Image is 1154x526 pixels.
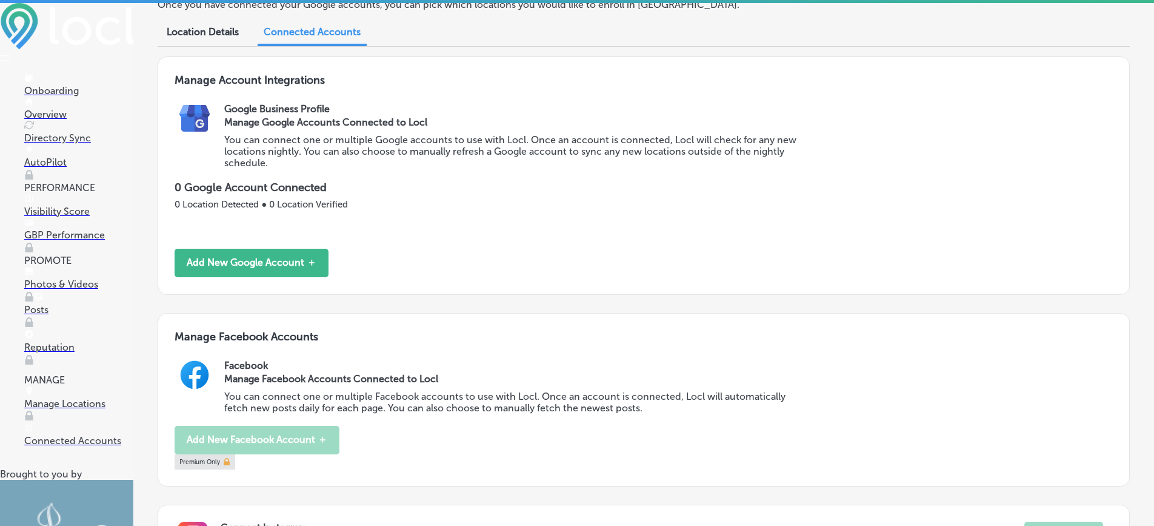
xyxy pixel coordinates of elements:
[175,249,329,277] button: Add New Google Account ＋
[24,206,133,217] p: Visibility Score
[24,278,133,290] p: Photos & Videos
[24,194,133,217] a: Visibility Score
[175,330,1113,360] h3: Manage Facebook Accounts
[24,182,133,194] p: PERFORMANCE
[24,292,133,329] a: Posts
[24,73,133,96] a: Onboarding
[167,26,239,38] span: Location Details
[24,229,133,241] p: GBP Performance
[24,386,133,423] a: Manage Locations
[224,391,801,414] p: You can connect one or multiple Facebook accounts to use with Locl. Once an account is connected,...
[24,109,133,120] p: Overview
[24,267,133,305] a: Photos & Videos
[24,157,133,168] p: AutoPilot
[24,342,133,353] p: Reputation
[224,116,801,128] h3: Manage Google Accounts Connected to Locl
[24,330,133,367] a: Reputation
[24,218,133,255] a: GBP Performance
[24,374,133,386] p: MANAGE
[24,304,133,315] p: Posts
[24,85,133,96] p: Onboarding
[175,181,1113,194] p: 0 Google Account Connected
[224,103,1112,115] h2: Google Business Profile
[24,398,133,410] p: Manage Locations
[224,134,801,169] p: You can connect one or multiple Google accounts to use with Locl. Once an account is connected, L...
[264,26,361,38] span: Connected Accounts
[24,255,133,266] p: PROMOTE
[24,97,133,120] a: Overview
[24,145,133,182] a: AutoPilot
[24,423,133,447] a: Connected Accounts
[224,360,1112,371] h2: Facebook
[224,373,801,385] h3: Manage Facebook Accounts Connected to Locl
[24,435,133,447] p: Connected Accounts
[175,199,1113,210] p: 0 Location Detected ● 0 Location Verified
[175,73,1113,103] h3: Manage Account Integrations
[24,132,133,144] p: Directory Sync
[175,426,339,454] button: Add New Facebook Account ＋
[24,121,133,144] a: Directory Sync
